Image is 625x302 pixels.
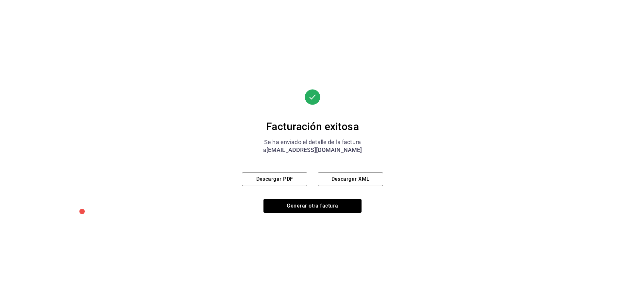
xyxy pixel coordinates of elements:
div: Se ha enviado el detalle de la factura [242,138,383,146]
button: Descargar XML [318,172,383,186]
div: Facturación exitosa [242,120,383,133]
button: Generar otra factura [263,199,362,213]
div: a [242,146,383,154]
span: [EMAIL_ADDRESS][DOMAIN_NAME] [266,146,362,153]
button: Descargar PDF [242,172,307,186]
